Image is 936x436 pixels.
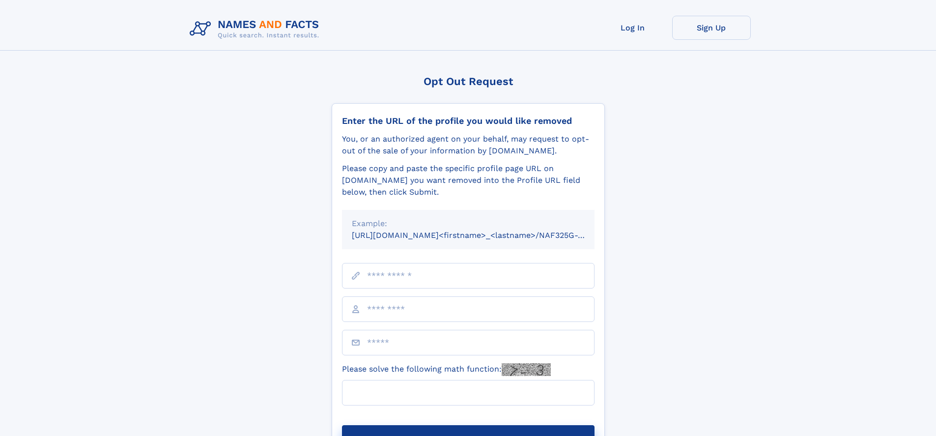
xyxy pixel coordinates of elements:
[342,163,595,198] div: Please copy and paste the specific profile page URL on [DOMAIN_NAME] you want removed into the Pr...
[186,16,327,42] img: Logo Names and Facts
[342,116,595,126] div: Enter the URL of the profile you would like removed
[332,75,605,87] div: Opt Out Request
[352,231,613,240] small: [URL][DOMAIN_NAME]<firstname>_<lastname>/NAF325G-xxxxxxxx
[342,363,551,376] label: Please solve the following math function:
[342,133,595,157] div: You, or an authorized agent on your behalf, may request to opt-out of the sale of your informatio...
[594,16,672,40] a: Log In
[352,218,585,230] div: Example:
[672,16,751,40] a: Sign Up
